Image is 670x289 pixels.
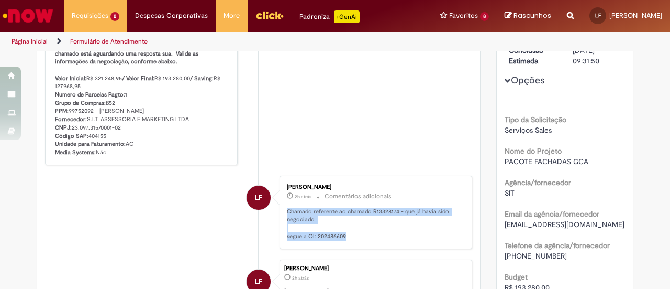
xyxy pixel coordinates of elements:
[287,208,461,241] p: Chamado referente ao chamado R13328174 - que já havia sido negociado segue a OI: 202486609
[292,275,309,281] span: 2h atrás
[292,275,309,281] time: 27/08/2025 16:31:44
[295,194,311,200] time: 27/08/2025 16:34:01
[505,220,624,229] span: [EMAIL_ADDRESS][DOMAIN_NAME]
[255,185,262,210] span: LF
[505,125,552,135] span: Serviços Sales
[55,115,87,123] b: Fornecedor:
[55,91,125,99] b: Numero de Parcelas Pagto:
[55,41,229,157] p: [DATE] 18:17:19 - [PERSON_NAME] (Comentários adicionais) R$ 321.248,95 R$ 193.280,00 R$ 127968,95...
[55,107,69,115] b: PPM:
[8,32,439,51] ul: Trilhas de página
[480,12,489,21] span: 8
[325,192,392,201] small: Comentários adicionais
[595,12,601,19] span: LF
[55,41,216,82] b: O chamado está aguardando uma resposta sua. Valide as informações da negociação, conforme abaixo....
[55,99,106,107] b: Grupo de Compras:
[505,251,567,261] span: [PHONE_NUMBER]
[505,178,571,187] b: Agência/fornecedor
[55,132,88,140] b: Código SAP:
[505,188,515,198] span: SIT
[55,124,72,132] b: CNPJ:
[110,12,119,21] span: 2
[55,148,96,156] b: Media Systems:
[334,10,360,23] p: +GenAi
[72,10,108,21] span: Requisições
[505,146,562,156] b: Nome do Projeto
[190,74,214,82] b: / Saving:
[135,10,208,21] span: Despesas Corporativas
[609,11,662,20] span: [PERSON_NAME]
[449,10,478,21] span: Favoritos
[12,37,48,46] a: Página inicial
[287,184,461,190] div: [PERSON_NAME]
[505,11,551,21] a: Rascunhos
[505,272,528,282] b: Budget
[513,10,551,20] span: Rascunhos
[505,241,610,250] b: Telefone da agência/fornecedor
[255,7,284,23] img: click_logo_yellow_360x200.png
[55,140,126,148] b: Unidade para Faturamento:
[295,194,311,200] span: 2h atrás
[247,186,271,210] div: Ligia Gabriela Ferreira
[122,74,154,82] b: / Valor Final:
[505,157,588,166] span: PACOTE FACHADAS GCA
[70,37,148,46] a: Formulário de Atendimento
[224,10,240,21] span: More
[284,265,466,272] div: [PERSON_NAME]
[1,5,55,26] img: ServiceNow
[299,10,360,23] div: Padroniza
[505,115,566,124] b: Tipo da Solicitação
[501,45,565,66] dt: Conclusão Estimada
[505,209,599,219] b: Email da agência/fornecedor
[573,45,621,66] div: [DATE] 09:31:50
